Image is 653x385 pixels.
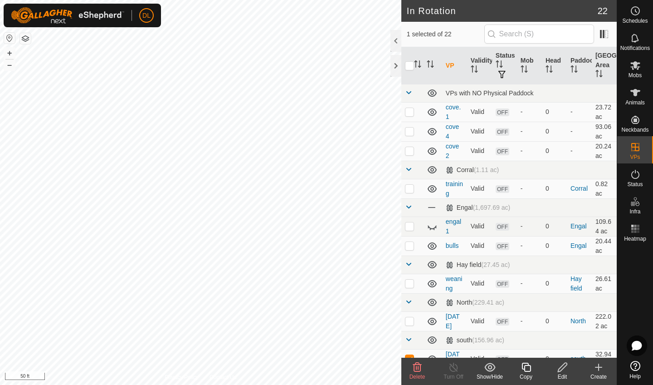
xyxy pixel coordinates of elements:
td: Valid [467,217,492,236]
p-sorticon: Activate to sort [471,67,478,74]
a: engal 1 [446,218,461,235]
span: OFF [496,148,509,155]
button: Reset Map [4,33,15,44]
div: Corral [446,166,499,174]
span: OFF [496,185,509,193]
div: North [446,299,504,306]
td: 222.02 ac [592,311,617,331]
div: Create [580,373,617,381]
a: cove 4 [446,123,459,140]
p-sorticon: Activate to sort [496,62,503,69]
div: - [521,184,538,193]
a: Contact Us [210,373,236,381]
span: DL [142,11,151,20]
a: Engal [570,242,587,249]
span: OFF [496,318,509,326]
span: Heatmap [624,236,646,242]
div: Turn Off [435,373,472,381]
td: 93.06 ac [592,122,617,141]
div: - [521,241,538,251]
a: [DATE] [446,350,460,367]
td: - [567,102,592,122]
a: cove. 1 [446,104,461,120]
span: Status [627,182,643,187]
td: - [567,122,592,141]
button: + [4,48,15,59]
p-sorticon: Activate to sort [427,62,434,69]
div: Hay field [446,261,510,269]
a: Corral [570,185,588,192]
div: - [521,146,538,156]
div: VPs with NO Physical Paddock [446,89,613,97]
a: Privacy Policy [165,373,199,381]
div: - [521,279,538,288]
span: OFF [496,128,509,136]
span: Mobs [629,73,642,78]
td: 0 [542,236,567,256]
span: Animals [625,100,645,105]
input: Search (S) [484,25,594,44]
td: 0 [542,274,567,293]
div: Show/Hide [472,373,508,381]
td: Valid [467,179,492,198]
td: 0 [542,102,567,122]
th: Paddock [567,47,592,84]
td: 0 [542,179,567,198]
div: - [521,127,538,136]
td: Valid [467,122,492,141]
div: south [446,336,504,344]
td: 109.64 ac [592,217,617,236]
p-sorticon: Activate to sort [595,71,603,79]
td: 26.61 ac [592,274,617,293]
a: Hay field [570,275,582,292]
td: 32.94 ac [592,349,617,369]
span: 1 selected of 22 [407,30,484,39]
span: (1.11 ac) [474,166,499,173]
td: Valid [467,102,492,122]
span: Help [629,374,641,379]
td: Valid [467,141,492,161]
td: Valid [467,236,492,256]
th: [GEOGRAPHIC_DATA] Area [592,47,617,84]
span: (27.45 ac) [481,261,510,268]
span: (1,697.69 ac) [473,204,511,211]
a: Engal [570,222,587,230]
span: (229.41 ac) [472,299,504,306]
p-sorticon: Activate to sort [521,67,528,74]
th: VP [442,47,467,84]
span: Infra [629,209,640,214]
td: - [567,141,592,161]
div: - [521,354,538,364]
div: - [521,222,538,231]
h2: In Rotation [407,5,598,16]
th: Status [492,47,517,84]
td: 0 [542,311,567,331]
a: training [446,180,463,197]
td: 23.72 ac [592,102,617,122]
a: North [570,317,586,325]
span: OFF [496,109,509,116]
p-sorticon: Activate to sort [570,67,578,74]
p-sorticon: Activate to sort [546,67,553,74]
a: Help [617,357,653,383]
td: Valid [467,349,492,369]
td: 20.24 ac [592,141,617,161]
span: OFF [496,355,509,363]
p-sorticon: Activate to sort [414,62,421,69]
span: (156.96 ac) [472,336,504,344]
span: Delete [409,374,425,380]
button: Map Layers [20,33,31,44]
td: Valid [467,274,492,293]
a: bulls [446,242,459,249]
button: – [4,59,15,70]
div: - [521,316,538,326]
td: Valid [467,311,492,331]
div: Engal [446,204,510,212]
a: cove 2 [446,143,459,159]
th: Validity [467,47,492,84]
span: 22 [598,4,608,18]
div: - [521,107,538,117]
td: 0 [542,349,567,369]
td: 0 [542,141,567,161]
span: OFF [496,280,509,288]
